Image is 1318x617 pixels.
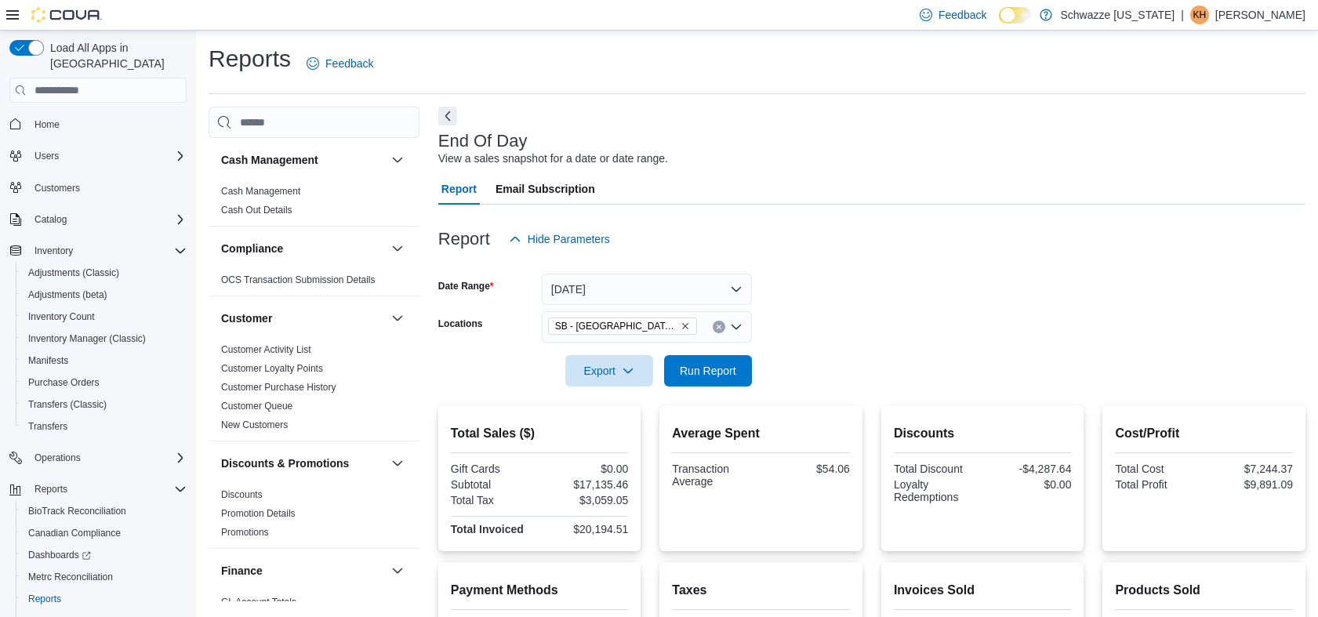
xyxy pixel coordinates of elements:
div: Krystal Hernandez [1190,5,1209,24]
a: Customers [28,179,86,198]
span: Canadian Compliance [22,524,187,543]
a: Manifests [22,351,74,370]
span: Manifests [22,351,187,370]
img: Cova [31,7,102,23]
span: Home [34,118,60,131]
a: Inventory Count [22,307,101,326]
div: $0.00 [543,463,628,475]
button: Customer [388,309,407,328]
button: Adjustments (Classic) [16,262,193,284]
div: Subtotal [451,478,536,491]
span: Home [28,114,187,133]
div: Compliance [209,270,419,296]
div: Total Cost [1115,463,1200,475]
span: SB - [GEOGRAPHIC_DATA][PERSON_NAME] [555,318,677,334]
button: Transfers [16,416,193,437]
span: Reports [22,590,187,608]
span: Customer Loyalty Points [221,362,323,375]
div: Transaction Average [672,463,757,488]
a: Canadian Compliance [22,524,127,543]
button: Users [3,145,193,167]
span: New Customers [221,419,288,431]
span: Transfers [28,420,67,433]
h3: Compliance [221,241,283,256]
button: Metrc Reconciliation [16,566,193,588]
span: Email Subscription [496,173,595,205]
a: Customer Activity List [221,344,311,355]
span: Hide Parameters [528,231,610,247]
div: Cash Management [209,182,419,226]
div: $20,194.51 [543,523,628,535]
h1: Reports [209,43,291,74]
div: $17,135.46 [543,478,628,491]
h2: Total Sales ($) [451,424,629,443]
div: Loyalty Redemptions [894,478,979,503]
span: Adjustments (Classic) [28,267,119,279]
span: Canadian Compliance [28,527,121,539]
span: Reports [28,593,61,605]
span: Operations [28,448,187,467]
span: Customers [34,182,80,194]
button: Inventory Manager (Classic) [16,328,193,350]
button: Compliance [221,241,385,256]
span: Reports [34,483,67,495]
div: Total Discount [894,463,979,475]
span: Report [441,173,477,205]
a: New Customers [221,419,288,430]
button: Inventory Count [16,306,193,328]
span: Customer Purchase History [221,381,336,394]
span: BioTrack Reconciliation [28,505,126,517]
button: Next [438,107,457,125]
button: Discounts & Promotions [221,455,385,471]
div: View a sales snapshot for a date or date range. [438,151,668,167]
div: Total Tax [451,494,536,506]
button: Catalog [3,209,193,230]
span: OCS Transaction Submission Details [221,274,376,286]
strong: Total Invoiced [451,523,524,535]
button: Compliance [388,239,407,258]
h3: Discounts & Promotions [221,455,349,471]
div: Discounts & Promotions [209,485,419,548]
span: Adjustments (Classic) [22,263,187,282]
h2: Cost/Profit [1115,424,1293,443]
button: [DATE] [542,274,752,305]
button: Operations [28,448,87,467]
span: Inventory [34,245,73,257]
div: Customer [209,340,419,441]
span: Transfers [22,417,187,436]
button: Run Report [664,355,752,387]
a: Promotion Details [221,508,296,519]
h2: Invoices Sold [894,581,1072,600]
button: Adjustments (beta) [16,284,193,306]
button: Hide Parameters [503,223,616,255]
input: Dark Mode [999,7,1032,24]
a: Discounts [221,489,263,500]
button: Purchase Orders [16,372,193,394]
button: Finance [388,561,407,580]
span: GL Account Totals [221,596,296,608]
a: Metrc Reconciliation [22,568,119,586]
span: Inventory [28,241,187,260]
span: Adjustments (beta) [22,285,187,304]
span: Promotion Details [221,507,296,520]
button: Catalog [28,210,73,229]
a: Home [28,115,66,134]
span: Inventory Count [22,307,187,326]
a: Purchase Orders [22,373,106,392]
a: OCS Transaction Submission Details [221,274,376,285]
h3: Report [438,230,490,249]
div: Gift Cards [451,463,536,475]
label: Locations [438,318,483,330]
h2: Average Spent [672,424,850,443]
span: Inventory Manager (Classic) [22,329,187,348]
a: Feedback [300,48,379,79]
h2: Taxes [672,581,850,600]
span: Transfers (Classic) [22,395,187,414]
span: Manifests [28,354,68,367]
a: Cash Out Details [221,205,292,216]
h3: Customer [221,310,272,326]
button: Finance [221,563,385,579]
span: Dashboards [28,549,91,561]
div: $9,891.09 [1207,478,1293,491]
span: Feedback [939,7,986,23]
